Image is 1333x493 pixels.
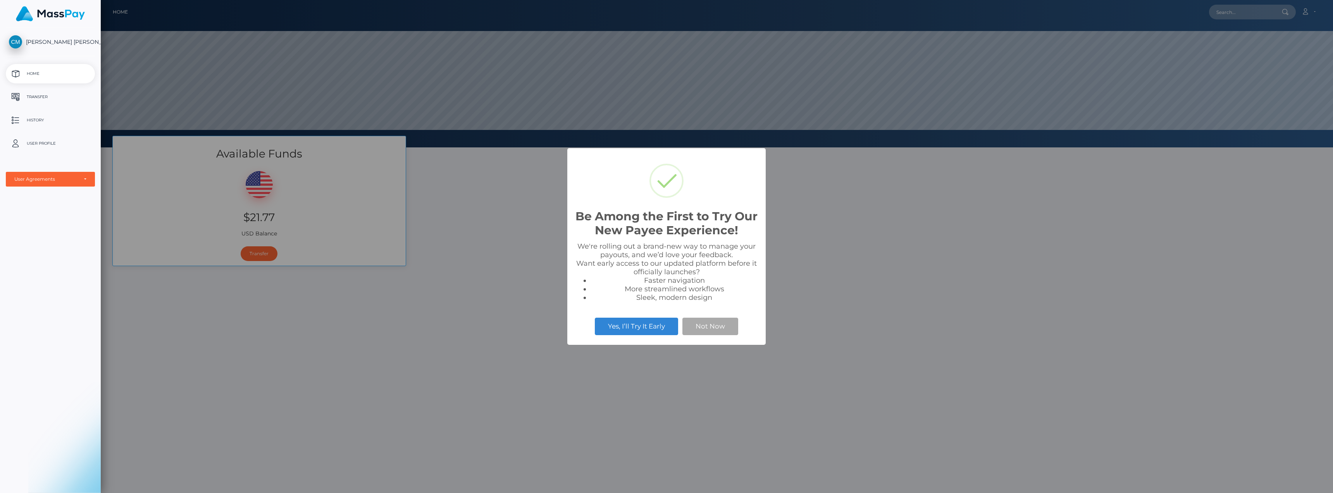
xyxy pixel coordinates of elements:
[6,172,95,187] button: User Agreements
[9,68,92,80] p: Home
[9,138,92,149] p: User Profile
[6,38,95,45] span: [PERSON_NAME] [PERSON_NAME]
[16,6,85,21] img: MassPay
[9,114,92,126] p: History
[682,318,738,335] button: Not Now
[591,293,758,302] li: Sleek, modern design
[575,209,758,237] h2: Be Among the First to Try Our New Payee Experience!
[575,242,758,302] div: We're rolling out a brand-new way to manage your payouts, and we’d love your feedback. Want early...
[9,91,92,103] p: Transfer
[595,318,678,335] button: Yes, I’ll Try It Early
[591,285,758,293] li: More streamlined workflows
[14,176,78,182] div: User Agreements
[591,276,758,285] li: Faster navigation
